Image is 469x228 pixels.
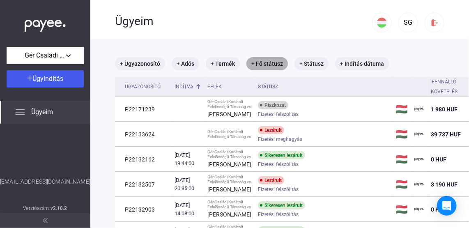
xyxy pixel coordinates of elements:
[207,211,251,218] strong: [PERSON_NAME]
[207,129,251,139] div: Gér Családi Korlátolt Felelősségű Társaság vs
[207,186,251,193] strong: [PERSON_NAME]
[15,107,25,117] img: list.svg
[392,197,411,222] td: 🇭🇺
[414,129,424,139] img: payee-logo
[431,206,446,213] span: 0 HUF
[392,172,411,197] td: 🇭🇺
[258,109,299,119] span: Fizetési felszólítás
[258,210,299,219] span: Fizetési felszólítás
[258,101,288,109] div: Piszkozat
[431,156,446,163] span: 0 HUF
[414,104,424,114] img: payee-logo
[25,51,66,60] span: Gér Családi Korlátolt Felelősségű Társaság
[115,197,171,222] td: P22132903
[335,57,389,70] mat-chip: + Indítás dátuma
[33,75,64,83] span: Ügyindítás
[175,151,201,168] div: [DATE] 19:44:00
[115,14,372,28] div: Ügyeim
[115,57,165,70] mat-chip: + Ügyazonosító
[246,57,288,70] mat-chip: + Fő státusz
[258,176,284,184] div: Lezárult
[115,122,171,147] td: P22133624
[206,57,240,70] mat-chip: + Termék
[255,77,392,97] th: Státusz
[377,18,387,28] img: HU
[172,57,199,70] mat-chip: + Adós
[430,18,439,27] img: logout-red
[175,82,193,92] div: Indítva
[7,47,84,64] button: Gér Családi Korlátolt Felelősségű Társaság
[294,57,329,70] mat-chip: + Státusz
[43,218,48,223] img: arrow-double-left-grey.svg
[115,97,171,122] td: P22171239
[392,122,411,147] td: 🇭🇺
[431,77,465,97] div: Fennálló követelés
[258,151,305,159] div: Sikeresen lezárult
[414,180,424,189] img: payee-logo
[207,111,251,117] strong: [PERSON_NAME]
[431,181,458,188] span: 3 190 HUF
[207,150,251,159] div: Gér Családi Korlátolt Felelősségű Társaság vs
[258,184,299,194] span: Fizetési felszólítás
[258,159,299,169] span: Fizetési felszólítás
[51,205,67,211] strong: v2.10.2
[125,82,161,92] div: Ügyazonosító
[207,82,222,92] div: Felek
[398,13,418,32] button: SG
[207,175,251,184] div: Gér Családi Korlátolt Felelősségű Társaság vs
[392,97,411,122] td: 🇭🇺
[115,172,171,197] td: P22132507
[258,126,284,134] div: Lezárult
[7,70,84,88] button: Ügyindítás
[372,13,392,32] button: HU
[207,200,251,210] div: Gér Családi Korlátolt Felelősségű Társaság vs
[431,131,461,138] span: 39 737 HUF
[258,201,305,210] div: Sikeresen lezárult
[207,99,251,109] div: Gér Családi Korlátolt Felelősségű Társaság vs
[175,82,201,92] div: Indítva
[431,77,458,97] div: Fennálló követelés
[175,201,201,218] div: [DATE] 14:08:00
[414,205,424,214] img: payee-logo
[425,13,444,32] button: logout-red
[125,82,168,92] div: Ügyazonosító
[25,15,66,32] img: white-payee-white-dot.svg
[414,154,424,164] img: payee-logo
[175,176,201,193] div: [DATE] 20:35:00
[31,107,53,117] span: Ügyeim
[401,18,415,28] div: SG
[392,147,411,172] td: 🇭🇺
[431,106,458,113] span: 1 980 HUF
[115,147,171,172] td: P22132162
[27,75,33,81] img: plus-white.svg
[437,196,457,216] div: Open Intercom Messenger
[207,161,251,168] strong: [PERSON_NAME]
[258,134,302,144] span: Fizetési meghagyás
[207,82,251,92] div: Felek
